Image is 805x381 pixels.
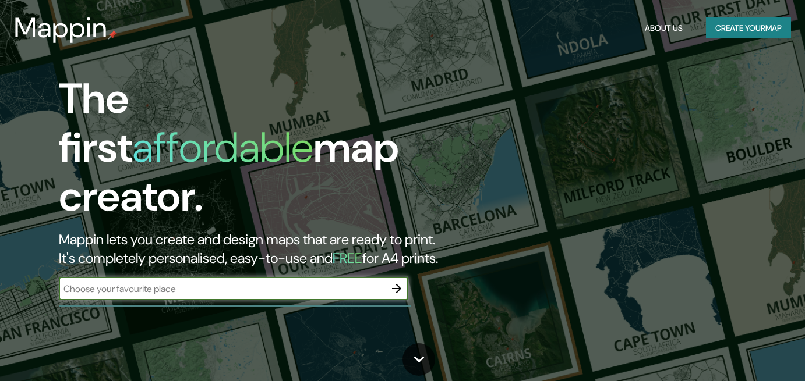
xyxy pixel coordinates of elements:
[706,17,791,39] button: Create yourmap
[132,120,313,175] h1: affordable
[14,12,108,44] h3: Mappin
[108,30,117,40] img: mappin-pin
[59,282,385,295] input: Choose your favourite place
[59,230,461,268] h2: Mappin lets you create and design maps that are ready to print. It's completely personalised, eas...
[333,249,362,267] h5: FREE
[59,74,461,230] h1: The first map creator.
[640,17,687,39] button: About Us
